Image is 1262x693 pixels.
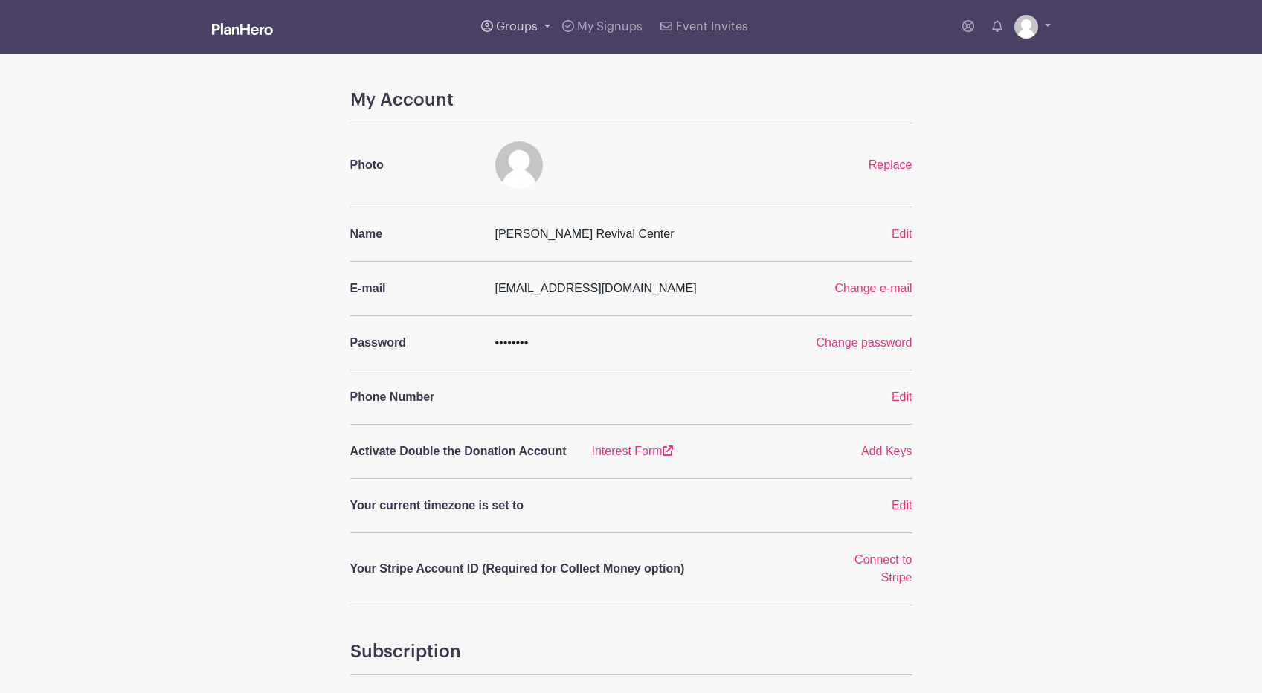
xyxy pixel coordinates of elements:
a: Activate Double the Donation Account [341,442,583,460]
h4: My Account [350,89,912,111]
a: Edit [892,228,912,240]
a: Change password [817,336,912,349]
img: default-ce2991bfa6775e67f084385cd625a349d9dcbb7a52a09fb2fda1e96e2d18dcdb.png [1014,15,1038,39]
div: [EMAIL_ADDRESS][DOMAIN_NAME] [486,280,776,297]
a: Connect to Stripe [854,553,912,584]
p: Name [350,225,477,243]
p: Phone Number [350,388,477,406]
a: Add Keys [861,445,912,457]
p: E-mail [350,280,477,297]
img: logo_white-6c42ec7e38ccf1d336a20a19083b03d10ae64f83f12c07503d8b9e83406b4c7d.svg [212,23,273,35]
a: Replace [869,158,912,171]
p: Activate Double the Donation Account [350,442,574,460]
h4: Subscription [350,641,912,663]
span: •••••••• [495,336,529,349]
img: default-ce2991bfa6775e67f084385cd625a349d9dcbb7a52a09fb2fda1e96e2d18dcdb.png [495,141,543,189]
span: Event Invites [676,21,748,33]
p: Your Stripe Account ID (Required for Collect Money option) [350,560,816,578]
p: Password [350,334,477,352]
a: Change e-mail [834,282,912,294]
a: Interest Form [592,445,673,457]
span: My Signups [577,21,643,33]
a: Edit [892,390,912,403]
span: Groups [496,21,538,33]
p: Your current timezone is set to [350,497,816,515]
a: Edit [892,499,912,512]
div: [PERSON_NAME] Revival Center [486,225,825,243]
p: Photo [350,156,477,174]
